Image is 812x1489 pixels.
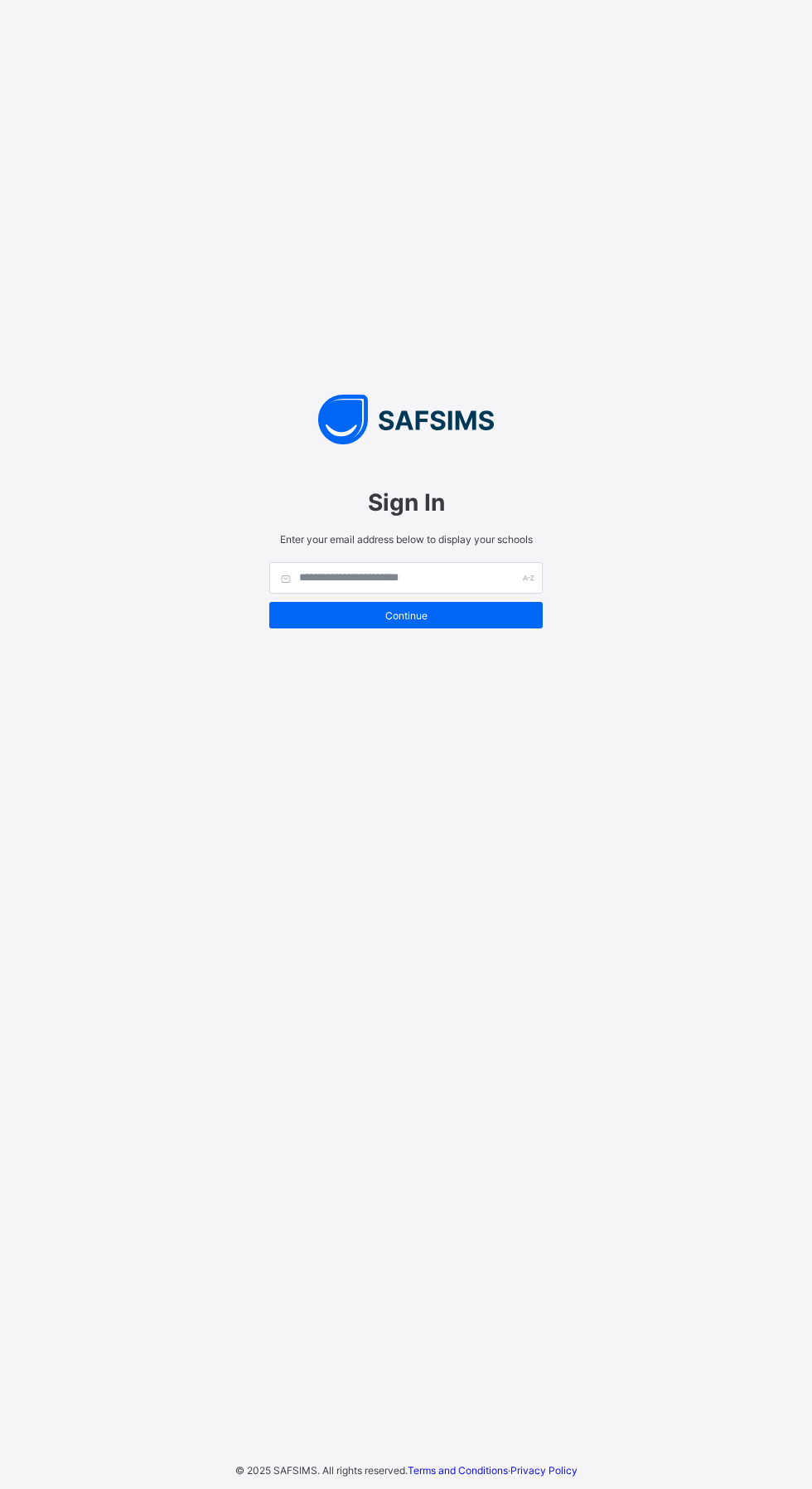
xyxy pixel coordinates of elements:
[408,1464,508,1477] a: Terms and Conditions
[253,395,559,444] img: SAFSIMS Logo
[269,488,543,517] span: Sign In
[235,1464,408,1477] span: © 2025 SAFSIMS. All rights reserved.
[269,533,543,546] span: Enter your email address below to display your schools
[408,1464,578,1477] span: ·
[510,1464,578,1477] a: Privacy Policy
[282,609,530,622] span: Continue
